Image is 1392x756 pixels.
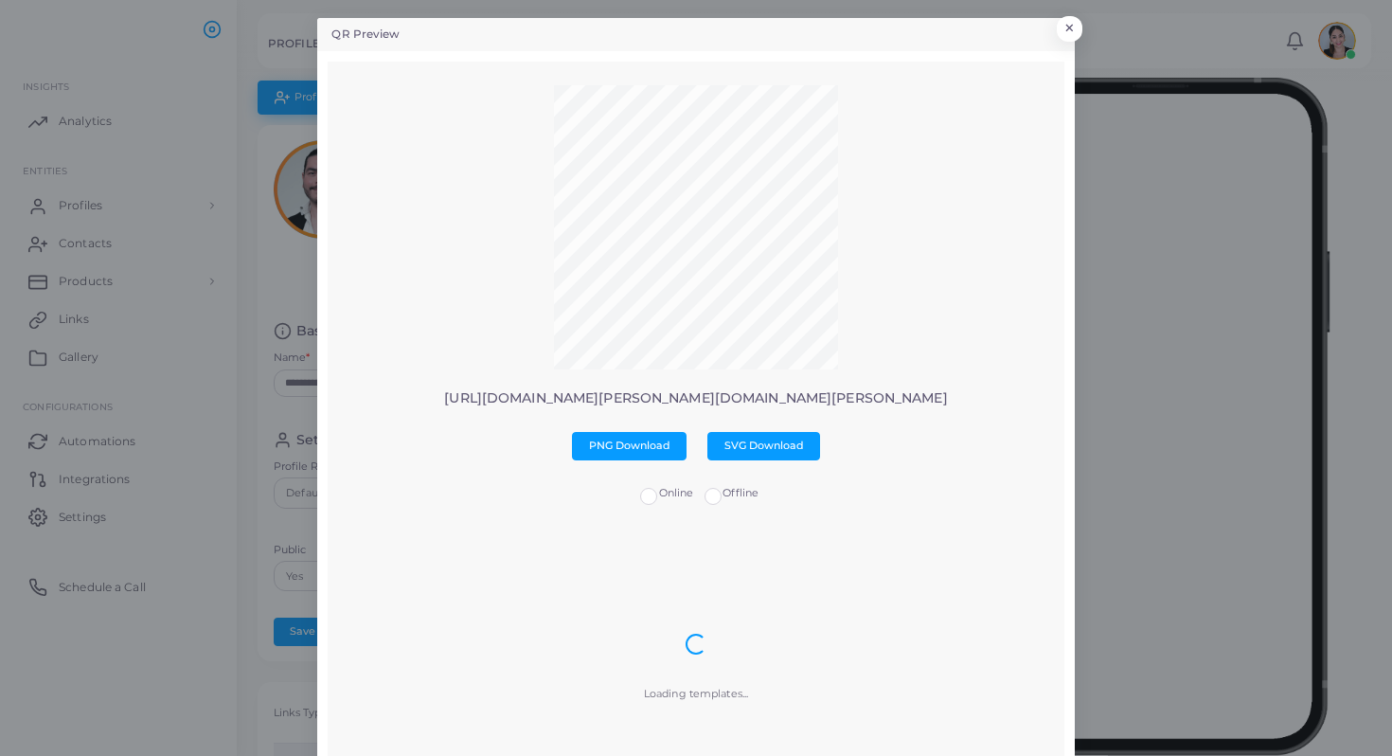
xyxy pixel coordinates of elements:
[589,439,670,452] span: PNG Download
[723,486,758,499] span: Offline
[342,390,1049,406] p: [URL][DOMAIN_NAME][PERSON_NAME][DOMAIN_NAME][PERSON_NAME]
[1057,16,1082,41] button: Close
[644,686,748,702] p: Loading templates...
[724,439,804,452] span: SVG Download
[572,432,687,460] button: PNG Download
[707,432,820,460] button: SVG Download
[331,27,400,43] h5: QR Preview
[659,486,694,499] span: Online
